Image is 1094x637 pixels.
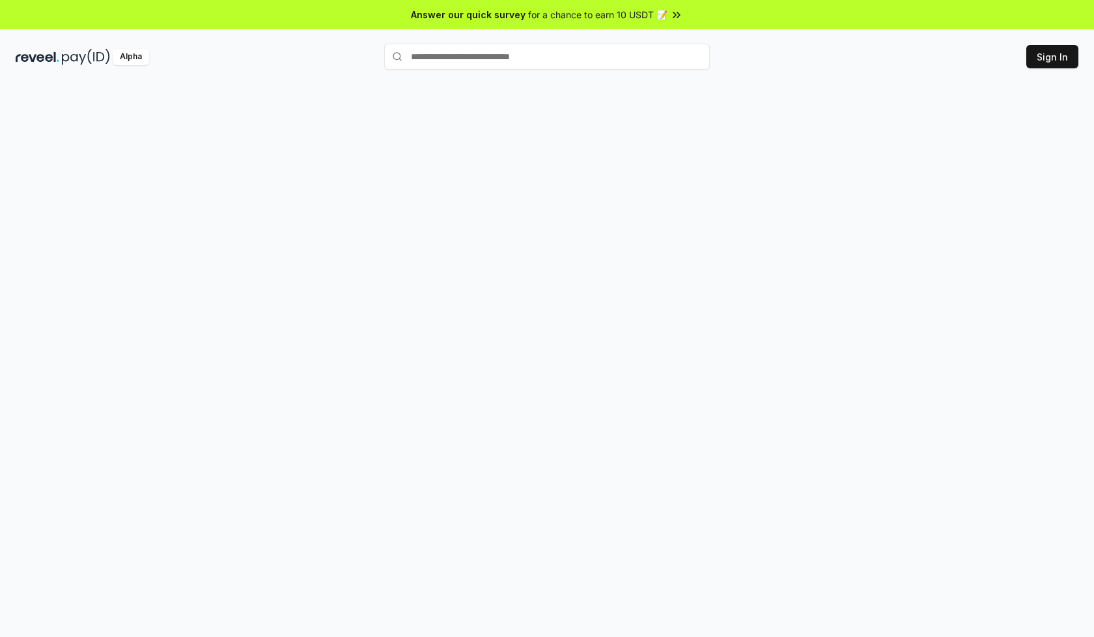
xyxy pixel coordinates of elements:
[1026,45,1078,68] button: Sign In
[411,8,526,21] span: Answer our quick survey
[113,49,149,65] div: Alpha
[16,49,59,65] img: reveel_dark
[528,8,667,21] span: for a chance to earn 10 USDT 📝
[62,49,110,65] img: pay_id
